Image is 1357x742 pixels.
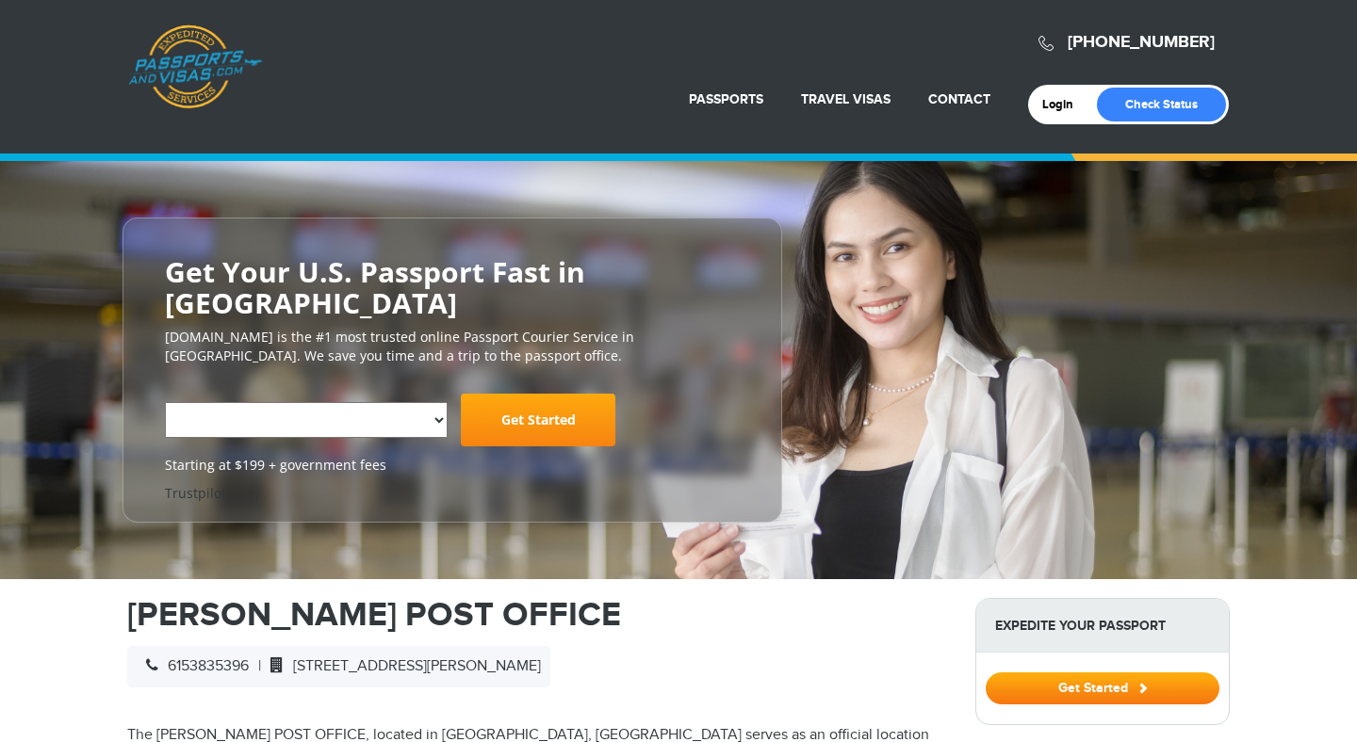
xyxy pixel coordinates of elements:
h1: [PERSON_NAME] POST OFFICE [127,598,947,632]
h2: Get Your U.S. Passport Fast in [GEOGRAPHIC_DATA] [165,256,740,318]
a: Trustpilot [165,484,226,502]
span: [STREET_ADDRESS][PERSON_NAME] [261,657,541,675]
a: Get Started [986,680,1219,695]
div: | [127,646,550,687]
a: Check Status [1097,88,1226,121]
a: Passports & [DOMAIN_NAME] [128,24,262,109]
a: Passports [689,91,763,107]
p: [DOMAIN_NAME] is the #1 most trusted online Passport Courier Service in [GEOGRAPHIC_DATA]. We sav... [165,328,740,365]
span: 6153835396 [137,657,249,675]
a: Get Started [461,394,615,446]
a: [PHONE_NUMBER] [1068,32,1215,53]
span: Starting at $199 + government fees [165,456,740,475]
a: Login [1042,97,1087,112]
a: Contact [928,91,990,107]
button: Get Started [986,672,1219,704]
a: Travel Visas [801,91,891,107]
strong: Expedite Your Passport [976,599,1229,653]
